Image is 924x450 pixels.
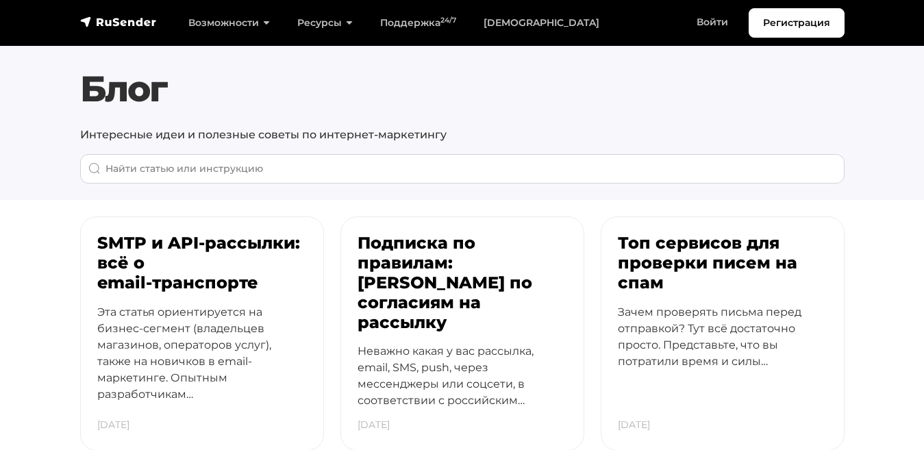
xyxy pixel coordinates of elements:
[97,304,307,427] p: Эта статья ориентируется на бизнес-сегмент (владельцев магазинов, операторов услуг), также на нов...
[97,234,307,292] h3: SMTP и API-рассылки: всё о email‑транспорте
[97,411,129,439] p: [DATE]
[440,16,456,25] sup: 24/7
[618,304,827,395] p: Зачем проверять письма перед отправкой? Тут всё достаточно просто. Представьте, что вы потратили ...
[80,127,845,143] p: Интересные идеи и полезные советы по интернет-маркетингу
[618,234,827,292] h3: Топ сервисов для проверки писем на спам
[470,9,613,37] a: [DEMOGRAPHIC_DATA]
[175,9,284,37] a: Возможности
[358,343,567,434] p: Неважно какая у вас рассылка, email, SMS, push, через мессенджеры или соцсети, в соответствии с р...
[80,154,845,184] input: When autocomplete results are available use up and down arrows to review and enter to go to the d...
[80,15,157,29] img: RuSender
[618,411,650,439] p: [DATE]
[683,8,742,36] a: Войти
[366,9,470,37] a: Поддержка24/7
[358,234,567,332] h3: Подписка по правилам: [PERSON_NAME] по согласиям на рассылку
[749,8,845,38] a: Регистрация
[358,411,390,439] p: [DATE]
[80,68,845,110] h1: Блог
[88,162,101,175] img: Поиск
[284,9,366,37] a: Ресурсы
